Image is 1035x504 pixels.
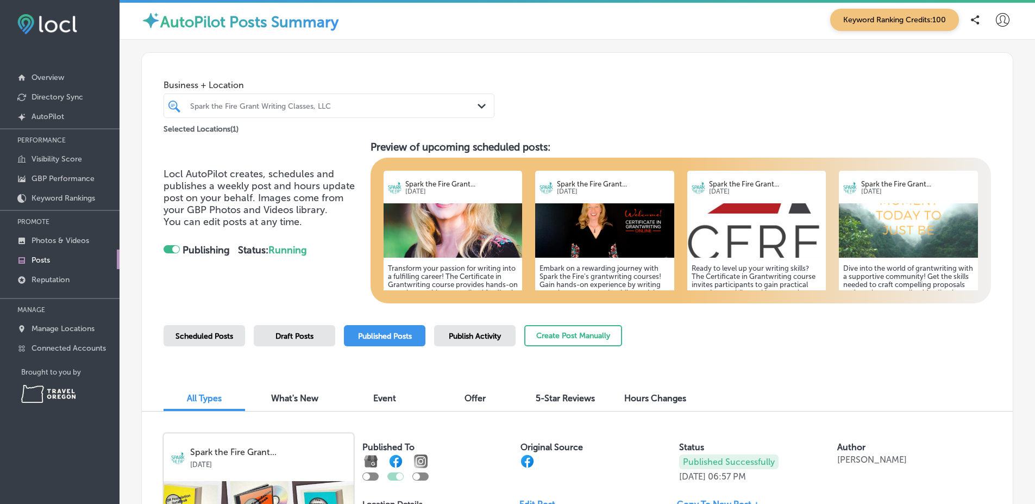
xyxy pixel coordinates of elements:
span: 5-Star Reviews [536,393,595,403]
strong: Status: [238,244,307,256]
label: Status [679,442,704,452]
span: Publish Activity [449,332,501,341]
label: Author [837,442,865,452]
p: Spark the Fire Grant... [557,180,669,188]
strong: Publishing [183,244,230,256]
p: Brought to you by [21,368,120,376]
p: Spark the Fire Grant... [861,180,974,188]
button: Create Post Manually [524,325,622,346]
img: logo [843,181,857,194]
span: Scheduled Posts [175,332,233,341]
p: [DATE] [557,188,669,195]
p: [DATE] [190,457,346,469]
span: You can edit posts at any time. [164,216,302,228]
span: Keyword Ranking Credits: 100 [830,9,959,31]
p: Selected Locations ( 1 ) [164,120,239,134]
p: Keyword Rankings [32,194,95,203]
h5: Transform your passion for writing into a fulfilling career! The Certificate in Grantwriting cour... [388,264,518,362]
img: autopilot-icon [141,11,160,30]
h5: Ready to level up your writing skills? The Certificate in Grantwriting course invites participant... [692,264,822,354]
span: Business + Location [164,80,494,90]
label: Original Source [520,442,583,452]
p: Spark the Fire Grant... [405,180,518,188]
img: logo [692,181,705,194]
label: Published To [362,442,415,452]
img: logo [171,451,185,464]
span: What's New [271,393,318,403]
img: Travel Oregon [21,385,76,403]
p: Directory Sync [32,92,83,102]
span: Hours Changes [624,393,686,403]
span: Published Posts [358,332,412,341]
img: 166896509298a984f5-0871-498f-b932-211e3d68ee57_Allison_Headshot.jpg [384,203,523,258]
p: Spark the Fire Grant... [190,447,346,457]
h5: Embark on a rewarding journey with Spark the Fire's grantwriting courses! Gain hands-on experienc... [540,264,670,354]
p: Connected Accounts [32,344,106,353]
p: Posts [32,256,50,265]
img: 1668965082311568ef-08cb-43e5-b079-186b5ecd74b8_feelgoodfriday.png [839,203,978,258]
p: GBP Performance [32,174,95,183]
p: Published Successfully [679,455,779,469]
span: Offer [465,393,486,403]
span: Event [373,393,396,403]
p: Reputation [32,275,70,284]
p: Spark the Fire Grant... [709,180,821,188]
label: AutoPilot Posts Summary [160,13,338,31]
img: logo [540,181,553,194]
img: 1750320507acf2b201-1cfe-4446-bd01-95f408ff1bfa_2025-06-17.jpg [687,203,826,258]
span: Draft Posts [275,332,313,341]
div: Spark the Fire Grant Writing Classes, LLC [190,101,479,110]
h5: Dive into the world of grantwriting with a supportive community! Get the skills needed to craft c... [843,264,974,354]
p: [DATE] [861,188,974,195]
h3: Preview of upcoming scheduled posts: [371,141,991,153]
p: Photos & Videos [32,236,89,245]
p: 06:57 PM [708,471,746,482]
img: 16689650903027240c-025d-4684-a20a-037312bc9e29_Welcome.png [535,203,674,258]
img: logo [388,181,402,194]
p: [DATE] [709,188,821,195]
span: All Types [187,393,222,403]
p: [DATE] [679,471,706,482]
p: AutoPilot [32,112,64,121]
img: fda3e92497d09a02dc62c9cd864e3231.png [17,14,77,34]
p: [DATE] [405,188,518,195]
p: [PERSON_NAME] [837,455,907,465]
span: Running [268,244,307,256]
span: Locl AutoPilot creates, schedules and publishes a weekly post and hours update post on your behal... [164,168,355,216]
p: Manage Locations [32,324,95,333]
p: Visibility Score [32,154,82,164]
p: Overview [32,73,64,82]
